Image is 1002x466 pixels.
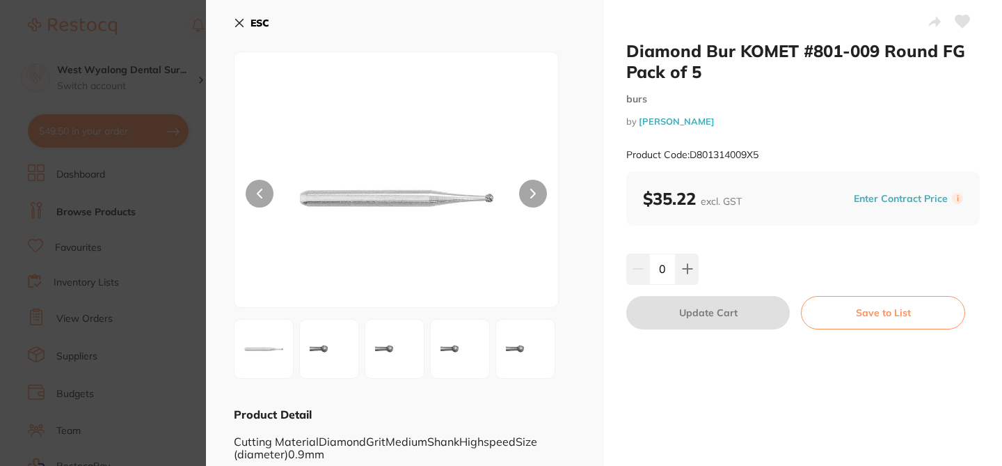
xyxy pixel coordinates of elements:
b: $35.22 [643,188,742,209]
span: excl. GST [701,195,742,208]
img: MDlYNS5qcGc [299,87,493,307]
label: i [952,193,963,204]
button: Enter Contract Price [850,192,952,205]
img: MDlYNS5qcGc [239,324,289,374]
small: burs [626,93,980,105]
img: MDlYNV81LmpwZw [500,324,550,374]
b: ESC [250,17,269,29]
div: Cutting MaterialDiamondGritMediumShankHighspeedSize (diameter)0.9mm [234,422,576,460]
small: Product Code: D801314009X5 [626,149,758,161]
a: [PERSON_NAME] [639,116,715,127]
small: by [626,116,980,127]
button: ESC [234,11,269,35]
img: MDlYNV8zLmpwZw [369,324,420,374]
h2: Diamond Bur KOMET #801-009 Round FG Pack of 5 [626,40,980,82]
img: MDlYNV8yLmpwZw [304,324,354,374]
b: Product Detail [234,407,312,421]
img: MDlYNV80LmpwZw [435,324,485,374]
button: Save to List [801,296,965,329]
button: Update Cart [626,296,790,329]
